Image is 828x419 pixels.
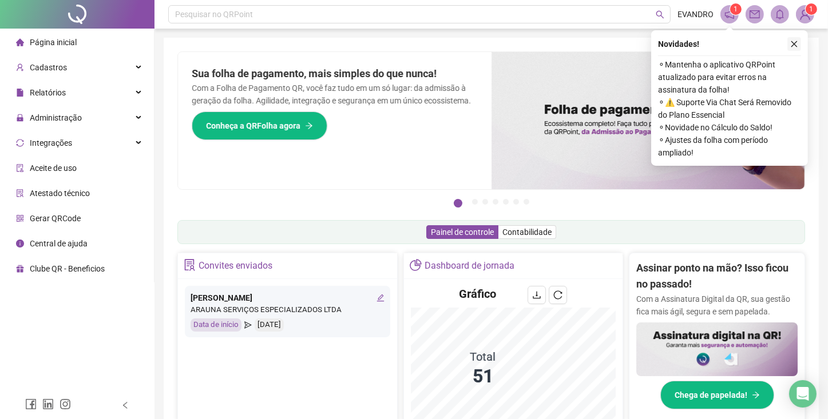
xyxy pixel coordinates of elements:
span: Central de ajuda [30,239,88,248]
h2: Sua folha de pagamento, mais simples do que nunca! [192,66,478,82]
div: ARAUNA SERVIÇOS ESPECIALIZADOS LTDA [191,304,385,316]
span: arrow-right [752,391,760,399]
span: Clube QR - Beneficios [30,264,105,273]
button: 7 [524,199,529,205]
span: notification [724,9,735,19]
span: Chega de papelada! [675,389,747,401]
span: audit [16,164,24,172]
span: Integrações [30,138,72,147]
button: 2 [472,199,478,205]
span: ⚬ ⚠️ Suporte Via Chat Será Removido do Plano Essencial [658,96,801,121]
img: banner%2F8d14a306-6205-4263-8e5b-06e9a85ad873.png [492,52,805,189]
button: 3 [482,199,488,205]
div: [PERSON_NAME] [191,292,385,304]
span: pie-chart [410,259,422,271]
span: Atestado técnico [30,189,90,198]
span: solution [16,189,24,197]
span: EVANDRO [678,8,714,21]
span: send [244,318,252,332]
img: 93808 [797,6,814,23]
div: Convites enviados [199,256,272,276]
span: sync [16,139,24,147]
span: reload [553,290,562,300]
span: file [16,89,24,97]
span: lock [16,114,24,122]
button: 4 [493,199,498,205]
span: Conheça a QRFolha agora [206,119,300,132]
h4: Gráfico [459,286,496,302]
sup: 1 [730,3,742,15]
span: Painel de controle [431,228,494,237]
button: 6 [513,199,519,205]
span: bell [775,9,785,19]
span: 1 [810,5,814,13]
button: Conheça a QRFolha agora [192,111,327,140]
span: left [121,401,129,409]
span: Gerar QRCode [30,214,81,223]
span: ⚬ Novidade no Cálculo do Saldo! [658,121,801,134]
span: qrcode [16,214,24,222]
sup: Atualize o seu contato no menu Meus Dados [806,3,817,15]
span: ⚬ Ajustes da folha com período ampliado! [658,134,801,159]
p: Com a Folha de Pagamento QR, você faz tudo em um só lugar: da admissão à geração da folha. Agilid... [192,82,478,107]
span: info-circle [16,240,24,248]
span: arrow-right [305,122,313,130]
div: Dashboard de jornada [425,256,514,276]
h2: Assinar ponto na mão? Isso ficou no passado! [636,260,798,293]
span: solution [184,259,196,271]
span: Relatórios [30,88,66,97]
span: linkedin [42,398,54,410]
span: home [16,38,24,46]
span: Administração [30,113,82,122]
span: download [532,290,541,300]
span: ⚬ Mantenha o aplicativo QRPoint atualizado para evitar erros na assinatura da folha! [658,58,801,96]
div: Data de início [191,318,241,332]
span: search [656,10,664,19]
div: Open Intercom Messenger [789,380,817,408]
span: facebook [25,398,37,410]
div: [DATE] [255,318,284,332]
span: instagram [60,398,71,410]
span: Página inicial [30,38,77,47]
img: banner%2F02c71560-61a6-44d4-94b9-c8ab97240462.png [636,322,798,376]
span: user-add [16,63,24,71]
span: 1 [734,5,738,13]
span: Novidades ! [658,38,699,50]
button: Chega de papelada! [660,381,774,409]
span: Contabilidade [502,228,552,237]
span: gift [16,265,24,273]
span: Cadastros [30,63,67,72]
p: Com a Assinatura Digital da QR, sua gestão fica mais ágil, segura e sem papelada. [636,293,798,318]
span: edit [377,294,385,302]
span: Aceite de uso [30,163,77,173]
span: mail [750,9,760,19]
button: 1 [454,199,462,207]
span: close [790,40,798,48]
button: 5 [503,199,509,205]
